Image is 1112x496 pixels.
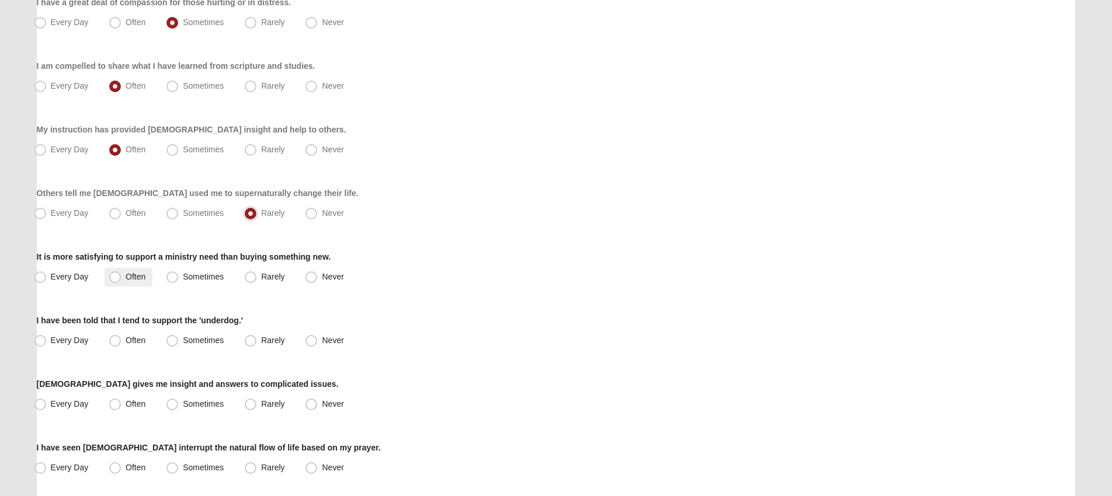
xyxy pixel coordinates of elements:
span: Rarely [261,336,284,345]
span: Often [126,208,145,218]
span: Every Day [51,208,89,218]
span: ViewState Size: 19 KB [95,482,172,492]
span: Never [322,145,343,154]
span: Every Day [51,145,89,154]
label: I am compelled to share what I have learned from scripture and studies. [37,60,315,72]
span: Never [322,272,343,281]
span: Sometimes [183,208,224,218]
span: Often [126,272,145,281]
span: Rarely [261,208,284,218]
span: Never [322,18,343,27]
span: Never [322,81,343,90]
span: Sometimes [183,272,224,281]
span: Rarely [261,18,284,27]
span: Every Day [51,336,89,345]
span: Every Day [51,81,89,90]
span: Never [322,399,343,408]
span: Often [126,18,145,27]
span: Often [126,336,145,345]
label: [DEMOGRAPHIC_DATA] gives me insight and answers to complicated issues. [37,378,339,390]
label: I have been told that I tend to support the 'underdog.' [37,315,244,326]
label: It is more satisfying to support a ministry need than buying something new. [37,251,331,263]
span: HTML Size: 119 KB [181,482,249,492]
span: Every Day [51,463,89,472]
span: Sometimes [183,399,224,408]
span: Sometimes [183,336,224,345]
span: Often [126,463,145,472]
span: Rarely [261,399,284,408]
label: My instruction has provided [DEMOGRAPHIC_DATA] insight and help to others. [37,124,346,135]
span: Sometimes [183,18,224,27]
span: Every Day [51,18,89,27]
span: Every Day [51,399,89,408]
span: Never [322,463,343,472]
span: Often [126,81,145,90]
label: Others tell me [DEMOGRAPHIC_DATA] used me to supernaturally change their life. [37,187,359,199]
span: Rarely [261,145,284,154]
span: Sometimes [183,81,224,90]
span: Rarely [261,272,284,281]
span: Never [322,208,343,218]
span: Sometimes [183,145,224,154]
span: Rarely [261,81,284,90]
a: Page Load Time: 0.36s [11,483,83,491]
span: Never [322,336,343,345]
span: Rarely [261,463,284,472]
a: Web cache enabled [258,480,265,492]
span: Often [126,399,145,408]
label: I have seen [DEMOGRAPHIC_DATA] interrupt the natural flow of life based on my prayer. [37,442,381,453]
span: Sometimes [183,463,224,472]
a: Page Properties (Alt+P) [1083,476,1104,492]
span: Often [126,145,145,154]
span: Every Day [51,272,89,281]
